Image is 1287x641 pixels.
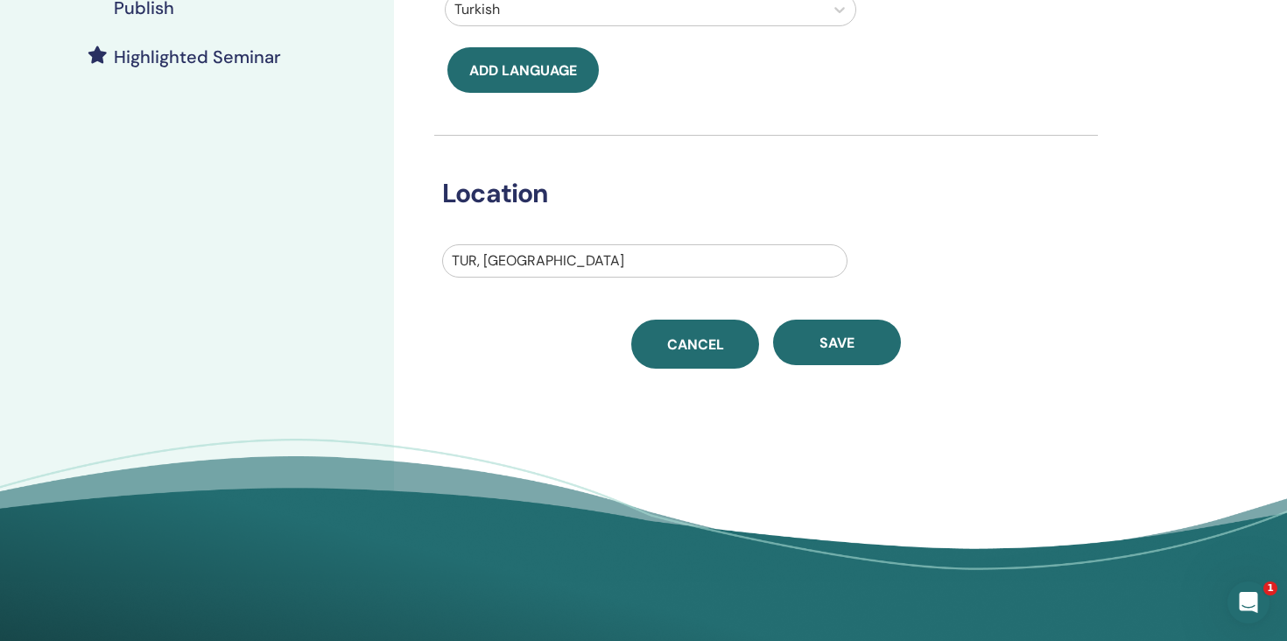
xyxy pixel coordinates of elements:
a: Cancel [631,320,759,369]
button: Save [773,320,901,365]
iframe: Intercom live chat [1227,581,1269,623]
span: Cancel [667,335,724,354]
span: Add language [469,61,577,80]
h4: Highlighted Seminar [114,46,281,67]
span: Save [819,334,854,352]
button: Add language [447,47,599,93]
h3: Location [432,178,1074,209]
span: 1 [1263,581,1277,595]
